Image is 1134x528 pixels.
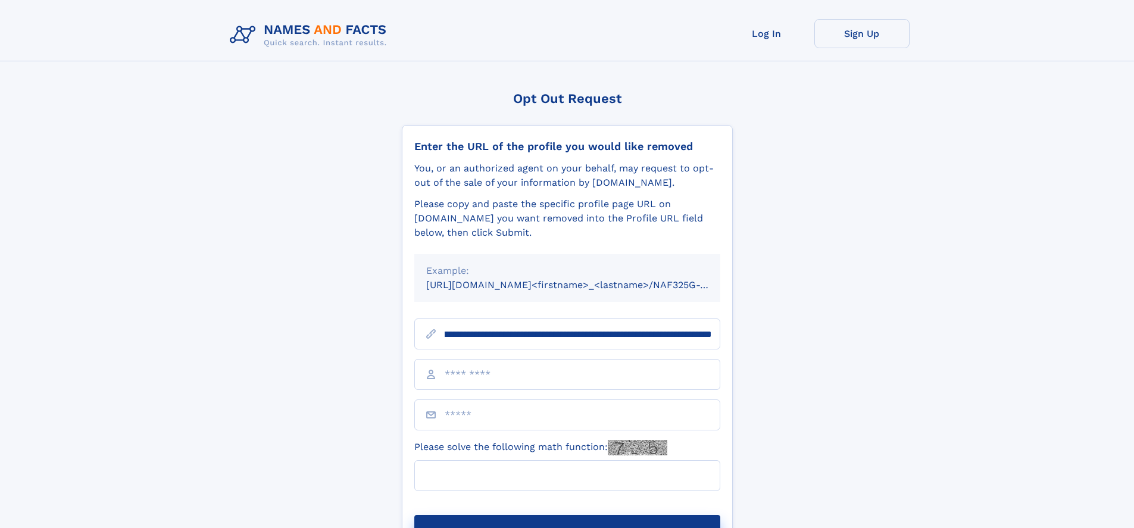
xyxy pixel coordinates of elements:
[426,279,743,290] small: [URL][DOMAIN_NAME]<firstname>_<lastname>/NAF325G-xxxxxxxx
[414,197,720,240] div: Please copy and paste the specific profile page URL on [DOMAIN_NAME] you want removed into the Pr...
[814,19,910,48] a: Sign Up
[225,19,396,51] img: Logo Names and Facts
[402,91,733,106] div: Opt Out Request
[414,140,720,153] div: Enter the URL of the profile you would like removed
[414,440,667,455] label: Please solve the following math function:
[414,161,720,190] div: You, or an authorized agent on your behalf, may request to opt-out of the sale of your informatio...
[719,19,814,48] a: Log In
[426,264,708,278] div: Example:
